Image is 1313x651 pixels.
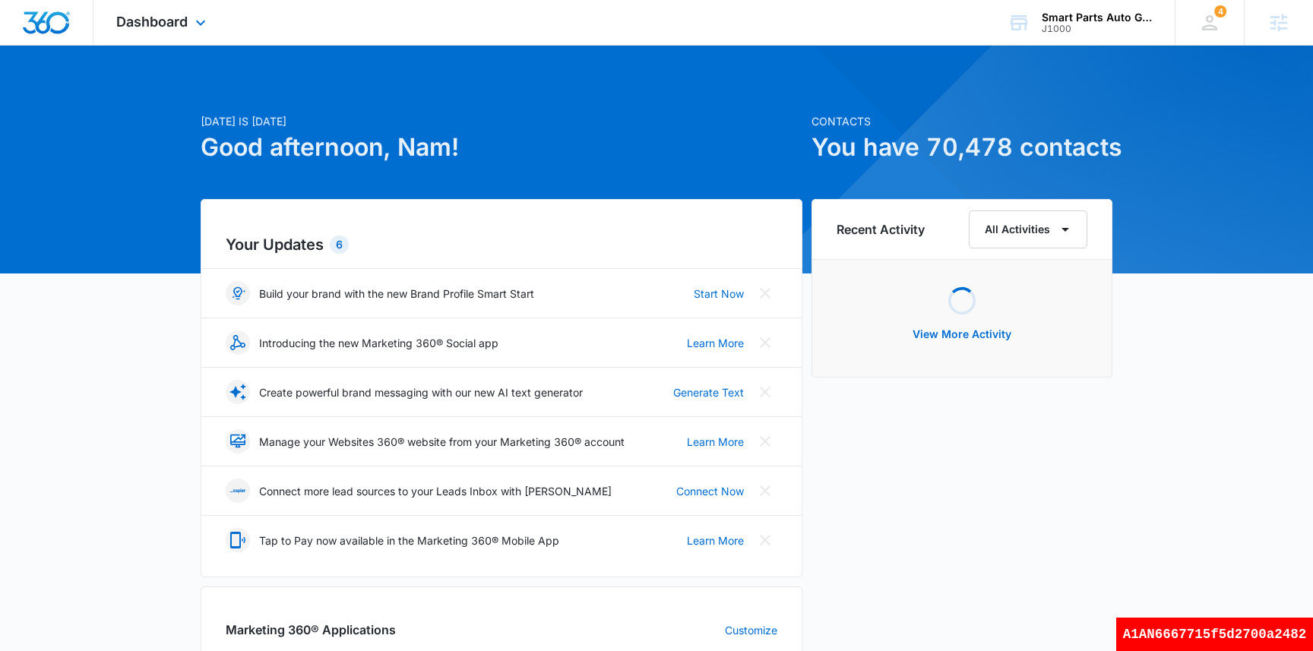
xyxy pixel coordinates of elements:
[753,429,777,453] button: Close
[259,384,583,400] p: Create powerful brand messaging with our new AI text generator
[1042,11,1153,24] div: account name
[753,380,777,404] button: Close
[687,434,744,450] a: Learn More
[673,384,744,400] a: Generate Text
[812,129,1112,166] h1: You have 70,478 contacts
[226,621,396,639] h2: Marketing 360® Applications
[694,286,744,302] a: Start Now
[1116,618,1313,651] div: A1AN6667715f5d2700a2482
[753,330,777,355] button: Close
[1214,5,1226,17] span: 4
[1214,5,1226,17] div: notifications count
[753,479,777,503] button: Close
[676,483,744,499] a: Connect Now
[725,622,777,638] a: Customize
[259,434,625,450] p: Manage your Websites 360® website from your Marketing 360® account
[259,335,498,351] p: Introducing the new Marketing 360® Social app
[812,113,1112,129] p: Contacts
[897,316,1027,352] button: View More Activity
[330,235,349,254] div: 6
[687,335,744,351] a: Learn More
[1042,24,1153,34] div: account id
[837,220,925,239] h6: Recent Activity
[687,532,744,548] a: Learn More
[116,14,188,30] span: Dashboard
[201,113,802,129] p: [DATE] is [DATE]
[969,210,1087,248] button: All Activities
[201,129,802,166] h1: Good afternoon, Nam!
[259,286,534,302] p: Build your brand with the new Brand Profile Smart Start
[753,528,777,552] button: Close
[259,532,559,548] p: Tap to Pay now available in the Marketing 360® Mobile App
[753,281,777,305] button: Close
[259,483,612,499] p: Connect more lead sources to your Leads Inbox with [PERSON_NAME]
[226,233,777,256] h2: Your Updates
